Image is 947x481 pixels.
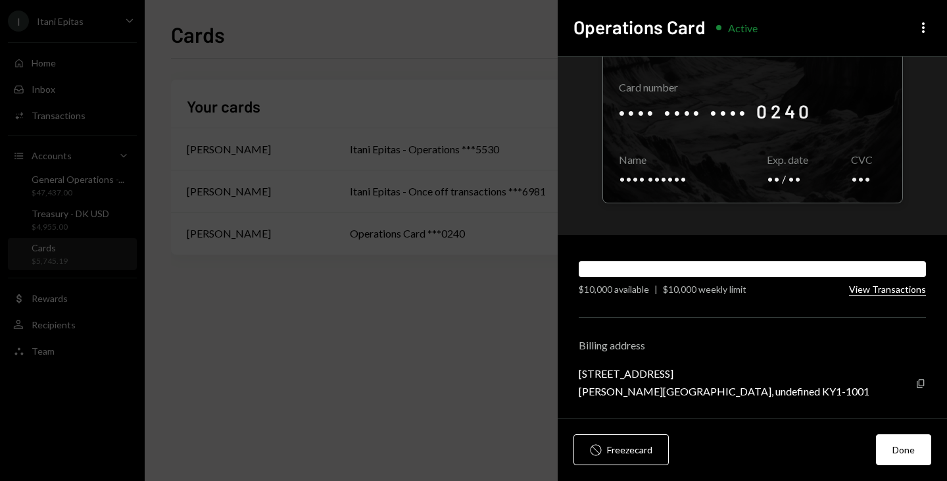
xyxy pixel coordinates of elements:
div: Click to reveal [602,21,903,203]
button: View Transactions [849,284,926,296]
div: $10,000 available [579,282,649,296]
button: Freezecard [573,434,669,465]
div: Active [728,22,758,34]
h2: Operations Card [573,14,706,40]
div: $10,000 weekly limit [663,282,746,296]
div: Billing address [579,339,926,351]
div: [PERSON_NAME][GEOGRAPHIC_DATA], undefined KY1-1001 [579,385,869,397]
div: [STREET_ADDRESS] [579,367,869,380]
div: | [654,282,658,296]
button: Done [876,434,931,465]
div: Freeze card [607,443,652,457]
